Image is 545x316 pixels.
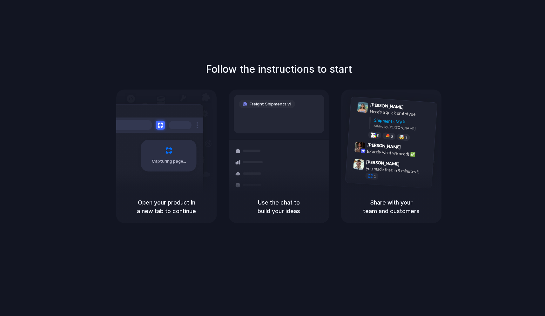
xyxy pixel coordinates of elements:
[370,108,433,118] div: Here's a quick prototype
[349,198,434,215] h5: Share with your team and customers
[374,175,376,178] span: 1
[250,101,291,107] span: Freight Shipments v1
[367,141,401,150] span: [PERSON_NAME]
[405,136,407,139] span: 3
[399,135,405,139] div: 🤯
[236,198,321,215] h5: Use the chat to build your ideas
[367,148,430,158] div: Exactly what we need! ✅
[377,133,379,137] span: 8
[124,198,209,215] h5: Open your product in a new tab to continue
[206,62,352,77] h1: Follow the instructions to start
[370,101,404,111] span: [PERSON_NAME]
[401,161,414,169] span: 9:47 AM
[391,134,393,138] span: 5
[373,123,432,132] div: Added by [PERSON_NAME]
[406,104,419,112] span: 9:41 AM
[366,158,400,167] span: [PERSON_NAME]
[403,144,416,152] span: 9:42 AM
[374,117,433,127] div: Shipments MVP
[152,158,187,165] span: Capturing page
[366,165,429,176] div: you made that in 5 minutes?!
